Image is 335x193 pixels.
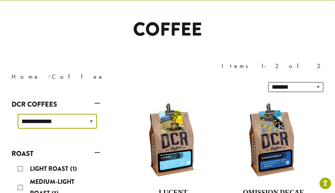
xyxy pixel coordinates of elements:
span: › [48,70,51,81]
div: DCR Coffees [11,111,100,138]
a: Home [11,73,40,81]
nav: Breadcrumb [11,72,156,81]
img: DCRCoffee_DL_Bag_Omission_2019-300x300.jpg [233,102,314,182]
a: Roast [11,147,100,160]
a: DCR Coffees [11,98,100,111]
h1: Coffee [6,19,329,41]
div: Items 1-2 of 2 [222,62,324,71]
span: (1) [70,164,77,173]
span: Light Roast [30,164,70,173]
img: DCRCoffee_DL_Bag_Lucent_2019_updated-300x300.jpg [133,102,213,182]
